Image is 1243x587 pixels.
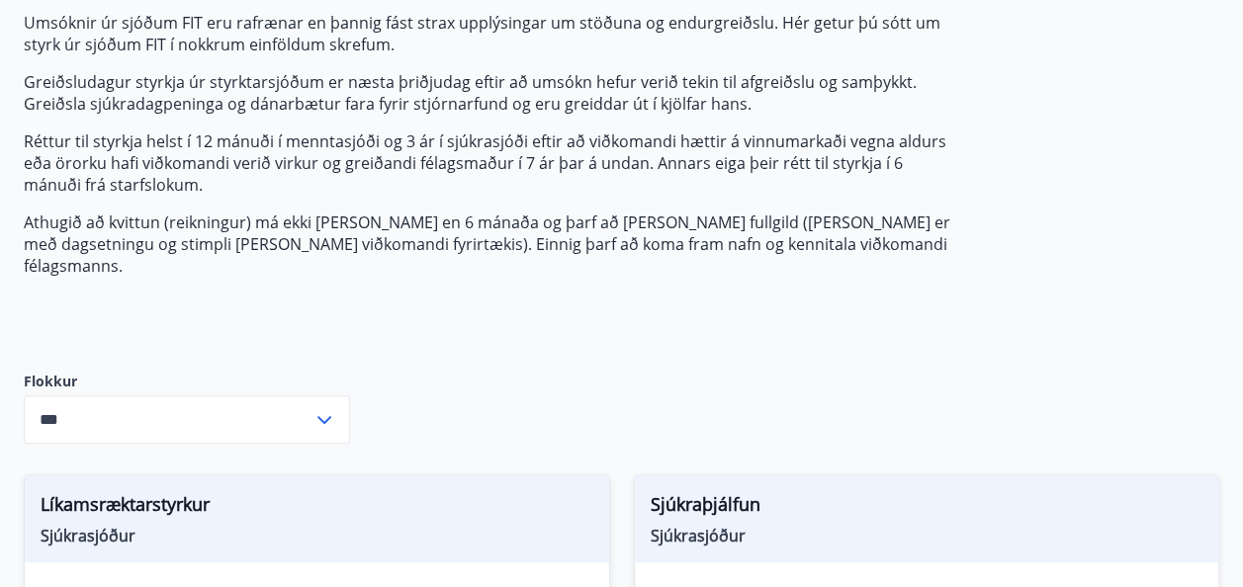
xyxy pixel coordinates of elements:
[651,525,1203,546] span: Sjúkrasjóður
[41,491,593,525] span: Líkamsræktarstyrkur
[41,525,593,546] span: Sjúkrasjóður
[24,372,350,391] label: Flokkur
[24,211,957,277] p: Athugið að kvittun (reikningur) má ekki [PERSON_NAME] en 6 mánaða og þarf að [PERSON_NAME] fullgi...
[24,12,957,55] p: Umsóknir úr sjóðum FIT eru rafrænar en þannig fást strax upplýsingar um stöðuna og endurgreiðslu....
[651,491,1203,525] span: Sjúkraþjálfun
[24,130,957,196] p: Réttur til styrkja helst í 12 mánuði í menntasjóði og 3 ár í sjúkrasjóði eftir að viðkomandi hætt...
[24,71,957,115] p: Greiðsludagur styrkja úr styrktarsjóðum er næsta þriðjudag eftir að umsókn hefur verið tekin til ...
